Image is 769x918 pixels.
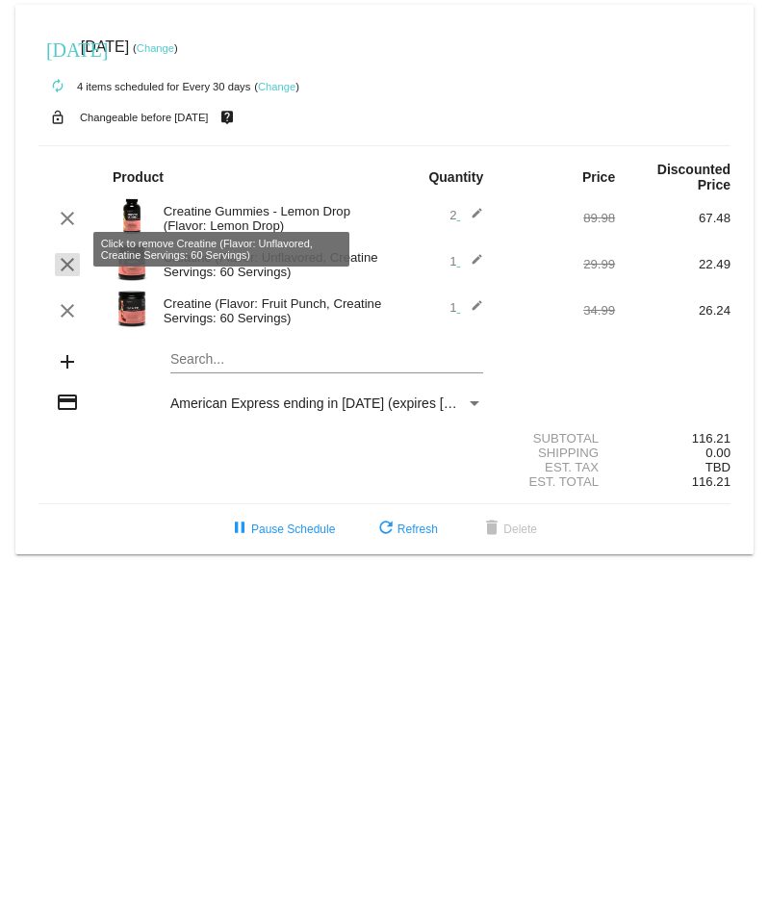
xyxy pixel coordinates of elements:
div: 22.49 [615,257,731,271]
mat-icon: lock_open [46,105,69,130]
span: 0.00 [705,446,731,460]
small: ( ) [254,81,299,92]
div: 26.24 [615,303,731,318]
span: 1 [449,254,483,268]
div: Creatine (Flavor: Fruit Punch, Creatine Servings: 60 Servings) [154,296,385,325]
img: Image-1-Carousel-Creatine-60S-1000x1000-Transp.png [113,243,151,282]
mat-icon: edit [460,299,483,322]
mat-icon: delete [480,518,503,541]
strong: Quantity [428,169,483,185]
button: Delete [465,512,552,547]
span: 2 [449,208,483,222]
a: Change [137,42,174,54]
span: Refresh [374,523,438,536]
small: 4 items scheduled for Every 30 days [38,81,250,92]
a: Change [258,81,295,92]
div: Est. Total [500,474,615,489]
strong: Price [582,169,615,185]
div: 29.99 [500,257,615,271]
mat-select: Payment Method [170,395,483,411]
mat-icon: [DATE] [46,37,69,60]
div: 67.48 [615,211,731,225]
mat-icon: pause [228,518,251,541]
small: Changeable before [DATE] [80,112,209,123]
div: Est. Tax [500,460,615,474]
div: Shipping [500,446,615,460]
strong: Discounted Price [657,162,731,192]
div: 116.21 [615,431,731,446]
mat-icon: credit_card [56,391,79,414]
input: Search... [170,352,483,368]
span: Pause Schedule [228,523,335,536]
mat-icon: edit [460,253,483,276]
mat-icon: autorenew [46,75,69,98]
div: 89.98 [500,211,615,225]
small: ( ) [133,42,178,54]
mat-icon: clear [56,207,79,230]
span: American Express ending in [DATE] (expires [CREDIT_CARD_DATA]) [170,395,589,411]
button: Pause Schedule [213,512,350,547]
mat-icon: clear [56,253,79,276]
span: Delete [480,523,537,536]
mat-icon: clear [56,299,79,322]
mat-icon: live_help [216,105,239,130]
mat-icon: add [56,350,79,373]
button: Refresh [359,512,453,547]
span: 116.21 [692,474,731,489]
span: 1 [449,300,483,315]
span: TBD [705,460,731,474]
div: Creatine Gummies - Lemon Drop (Flavor: Lemon Drop) [154,204,385,233]
div: 34.99 [500,303,615,318]
mat-icon: refresh [374,518,397,541]
mat-icon: edit [460,207,483,230]
strong: Product [113,169,164,185]
img: Image-1-Creatine-Gummies-Roman-Berezecky_optimized.png [113,197,151,236]
div: Creatine (Flavor: Unflavored, Creatine Servings: 60 Servings) [154,250,385,279]
img: Image-1-Creatine-60S-Fruit-Punch-1000x1000-1.png [113,290,151,328]
div: Subtotal [500,431,615,446]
